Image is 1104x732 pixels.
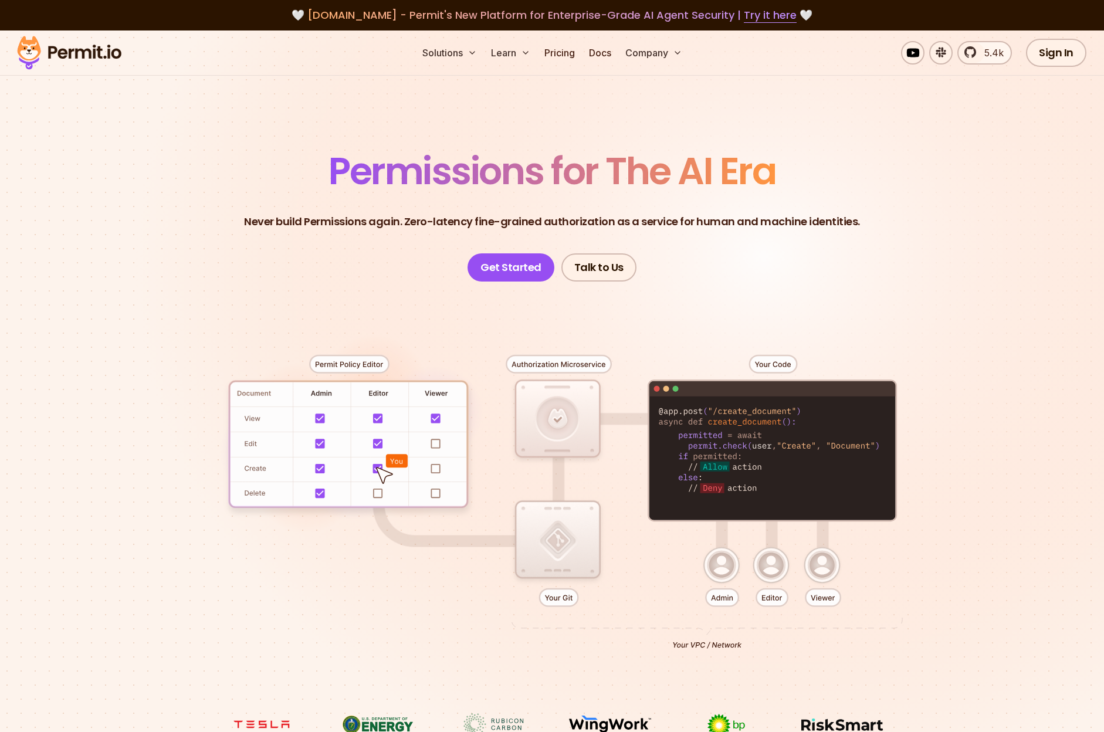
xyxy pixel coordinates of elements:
[468,253,554,282] a: Get Started
[244,213,860,230] p: Never build Permissions again. Zero-latency fine-grained authorization as a service for human and...
[584,41,616,65] a: Docs
[329,145,775,197] span: Permissions for The AI Era
[28,7,1076,23] div: 🤍 🤍
[977,46,1004,60] span: 5.4k
[486,41,535,65] button: Learn
[418,41,482,65] button: Solutions
[540,41,580,65] a: Pricing
[957,41,1012,65] a: 5.4k
[1026,39,1086,67] a: Sign In
[744,8,797,23] a: Try it here
[621,41,687,65] button: Company
[12,33,127,73] img: Permit logo
[307,8,797,22] span: [DOMAIN_NAME] - Permit's New Platform for Enterprise-Grade AI Agent Security |
[561,253,636,282] a: Talk to Us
